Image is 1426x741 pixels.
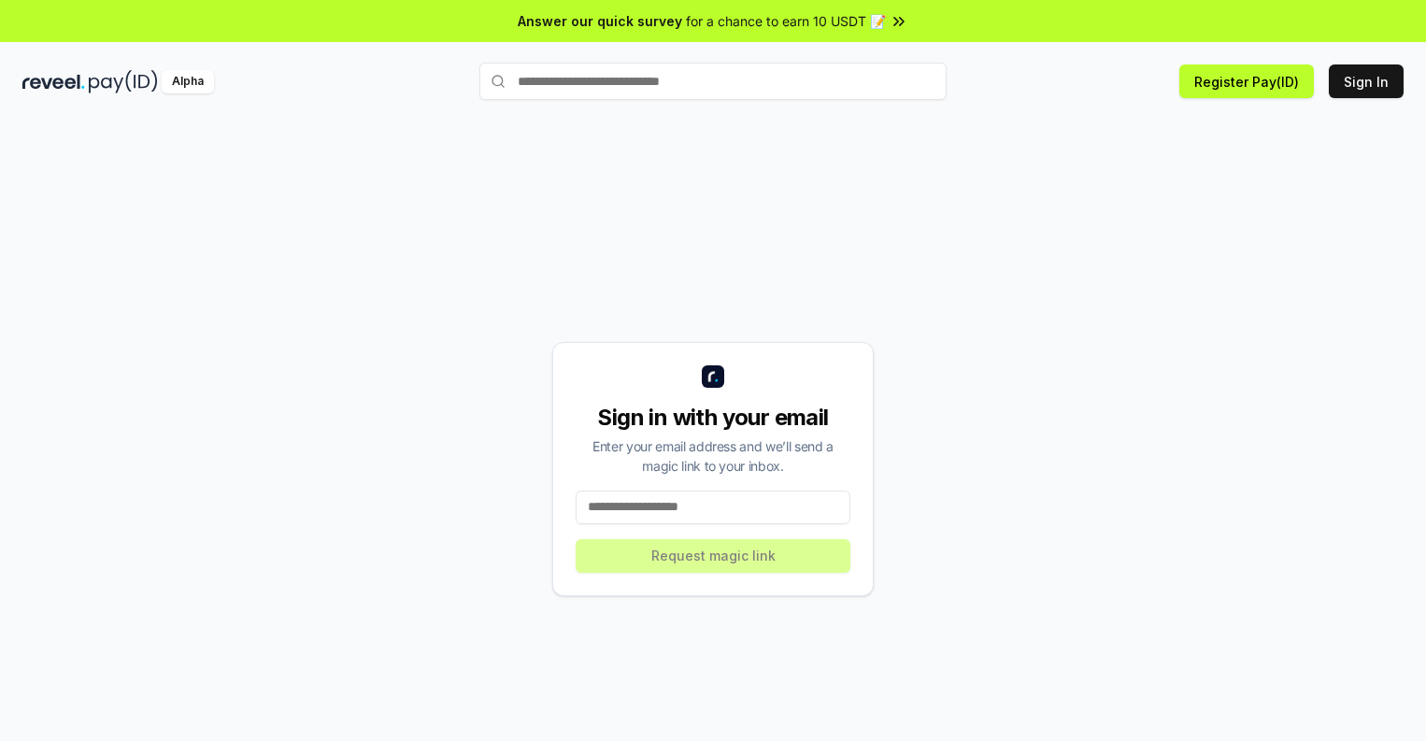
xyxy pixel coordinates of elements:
button: Sign In [1329,64,1404,98]
span: for a chance to earn 10 USDT 📝 [686,11,886,31]
div: Sign in with your email [576,403,850,433]
button: Register Pay(ID) [1179,64,1314,98]
img: pay_id [89,70,158,93]
span: Answer our quick survey [518,11,682,31]
img: logo_small [702,365,724,388]
div: Alpha [162,70,214,93]
div: Enter your email address and we’ll send a magic link to your inbox. [576,436,850,476]
img: reveel_dark [22,70,85,93]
